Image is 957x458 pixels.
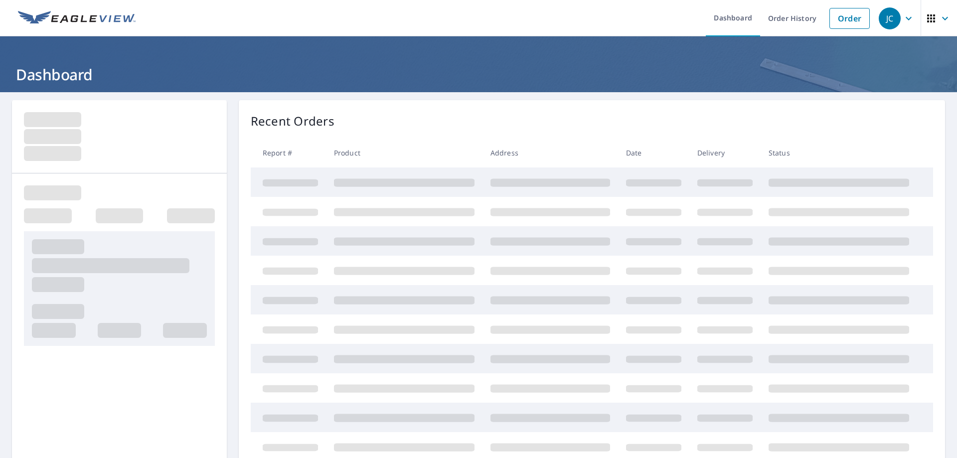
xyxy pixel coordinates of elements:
th: Date [618,138,689,167]
h1: Dashboard [12,64,945,85]
div: JC [879,7,901,29]
th: Product [326,138,482,167]
th: Delivery [689,138,761,167]
th: Report # [251,138,326,167]
th: Status [761,138,917,167]
a: Order [829,8,870,29]
p: Recent Orders [251,112,334,130]
th: Address [482,138,618,167]
img: EV Logo [18,11,136,26]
